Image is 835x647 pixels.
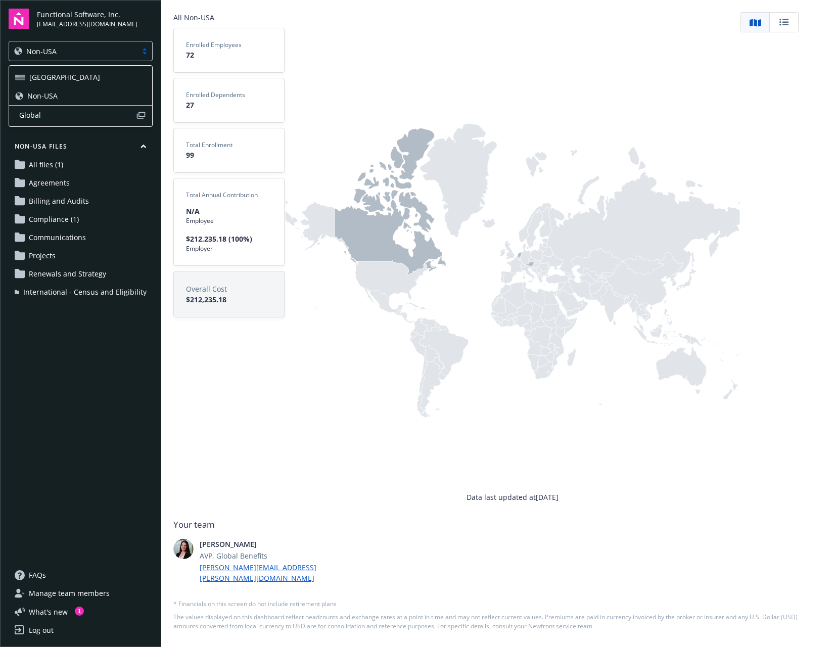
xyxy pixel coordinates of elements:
[29,248,56,264] span: Projects
[173,599,799,609] span: * Financials on this screen do not include retirement plans
[173,613,799,631] span: The values displayed on this dashboard reflect headcounts and exchange rates at a point in time a...
[186,244,272,253] span: Employer
[9,157,153,173] a: All files (1)
[186,284,272,294] span: Overall Cost
[29,72,100,82] span: [GEOGRAPHIC_DATA]
[29,607,68,617] span: What ' s new
[9,211,153,227] a: Compliance (1)
[186,216,272,225] span: Employee
[173,539,194,559] img: photo
[186,150,272,160] span: 99
[37,9,153,29] button: Functional Software, Inc.[EMAIL_ADDRESS][DOMAIN_NAME]
[186,191,272,200] span: Total Annual Contribution
[186,141,272,150] span: Total Enrollment
[9,567,153,583] a: FAQs
[186,234,272,244] span: $212,235.18 (100%)
[9,607,84,617] button: What's new1
[29,175,70,191] span: Agreements
[186,90,272,100] span: Enrolled Dependents
[9,142,153,155] button: Non-USA Files
[186,40,272,50] span: Enrolled Employees
[200,539,323,549] span: [PERSON_NAME]
[19,110,136,120] span: Global
[200,562,323,583] a: [PERSON_NAME][EMAIL_ADDRESS][PERSON_NAME][DOMAIN_NAME]
[23,284,147,300] span: International - Census and Eligibility
[186,50,272,60] span: 72
[29,622,54,638] div: Log out
[9,248,153,264] a: Projects
[37,9,137,20] span: Functional Software, Inc.
[29,211,79,227] span: Compliance (1)
[9,284,153,300] a: International - Census and Eligibility
[9,229,153,246] a: Communications
[173,519,799,531] span: Your team
[29,193,89,209] span: Billing and Audits
[27,90,58,101] span: Non-USA
[26,46,57,57] span: Non-USA
[9,193,153,209] a: Billing and Audits
[9,9,29,29] img: navigator-logo.svg
[9,585,153,602] a: Manage team members
[29,229,86,246] span: Communications
[467,492,559,502] span: Data last updated at [DATE]
[29,157,63,173] span: All files (1)
[186,100,272,110] span: 27
[173,12,285,23] span: All Non-USA
[9,175,153,191] a: Agreements
[75,607,84,616] div: 1
[200,550,323,561] span: AVP, Global Benefits
[29,585,110,602] span: Manage team members
[29,266,106,282] span: Renewals and Strategy
[186,206,272,216] span: N/A
[29,567,46,583] span: FAQs
[37,20,137,29] span: [EMAIL_ADDRESS][DOMAIN_NAME]
[186,294,272,305] span: $212,235.18
[9,266,153,282] a: Renewals and Strategy
[14,46,132,57] span: Non-USA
